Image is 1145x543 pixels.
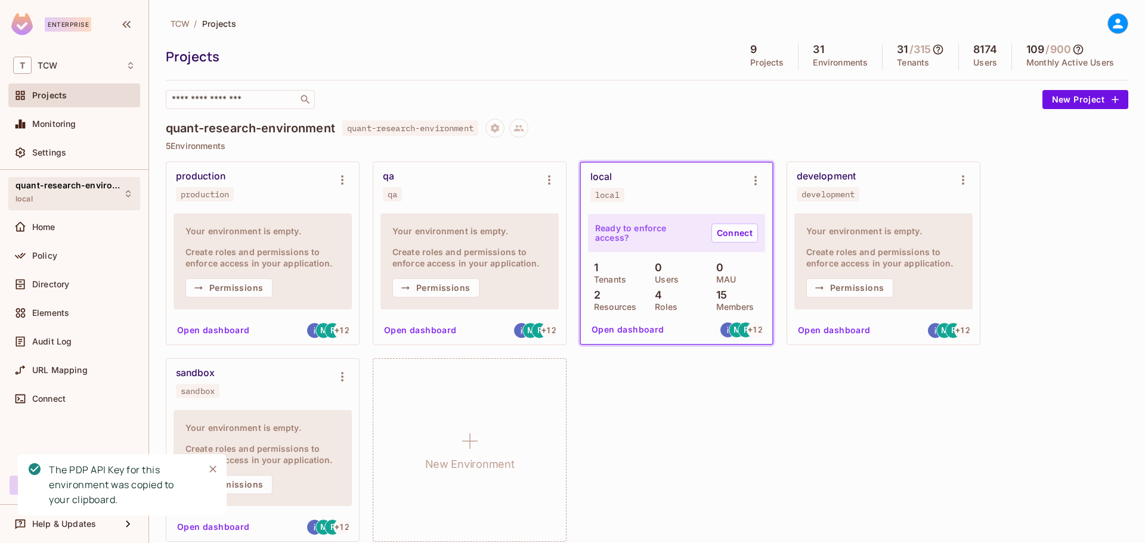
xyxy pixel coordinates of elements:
span: Directory [32,280,69,289]
span: M [527,326,534,334]
div: sandbox [176,367,215,379]
img: SReyMgAAAABJRU5ErkJggg== [11,13,33,35]
span: R [537,326,543,334]
p: Tenants [897,58,929,67]
img: igademoia@gmail.com [307,323,322,338]
span: Home [32,222,55,232]
p: 1 [588,262,598,274]
span: Workspace: TCW [38,61,57,70]
span: + 12 [335,523,349,531]
button: Environment settings [330,365,354,389]
span: R [330,523,336,531]
span: R [951,326,957,334]
button: Permissions [185,475,273,494]
span: + 12 [335,326,349,334]
h4: Your environment is empty. [392,225,547,237]
div: qa [383,170,394,182]
p: Environments [813,58,868,67]
h5: 31 [897,44,908,55]
h5: 8174 [973,44,997,55]
span: + 12 [748,325,762,334]
span: Projects [32,91,67,100]
span: Projects [202,18,237,29]
div: Enterprise [45,17,91,32]
span: R [744,325,749,334]
span: Settings [32,148,66,157]
button: Open dashboard [172,517,255,536]
span: Audit Log [32,337,72,346]
img: igademoia@gmail.com [720,322,735,337]
span: + 12 [955,326,970,334]
p: MAU [710,275,736,284]
span: Policy [32,251,57,260]
p: Users [649,275,679,284]
h4: Your environment is empty. [806,225,961,237]
p: 0 [710,262,723,274]
h5: 31 [813,44,824,55]
img: igademoia@gmail.com [307,520,322,535]
button: Permissions [806,278,893,297]
span: Elements [32,308,69,318]
span: URL Mapping [32,365,88,375]
h5: 109 [1026,44,1044,55]
button: Close [204,460,222,478]
button: Environment settings [330,168,354,192]
p: 4 [649,289,662,301]
div: Projects [166,48,730,66]
div: production [176,170,225,182]
span: quant-research-environment [342,120,478,136]
button: Open dashboard [793,321,875,340]
p: Members [710,302,754,312]
div: development [801,190,855,199]
span: + 12 [541,326,556,334]
p: Tenants [588,275,626,284]
h4: Create roles and permissions to enforce access in your application. [806,246,961,269]
p: Roles [649,302,677,312]
p: 2 [588,289,601,301]
div: local [590,171,612,183]
button: Environment settings [537,168,561,192]
h4: quant-research-environment [166,121,335,135]
p: Monthly Active Users [1026,58,1114,67]
button: Permissions [392,278,479,297]
img: igademoia@gmail.com [514,323,529,338]
span: M [320,523,327,531]
button: Permissions [185,278,273,297]
p: Resources [588,302,636,312]
button: New Project [1042,90,1128,109]
span: M [734,325,741,334]
p: 0 [649,262,662,274]
p: Projects [750,58,784,67]
h4: Your environment is empty. [185,225,340,237]
button: Environment settings [744,169,768,193]
span: R [330,326,336,334]
button: Open dashboard [587,320,669,339]
span: Monitoring [32,119,76,129]
button: Open dashboard [172,321,255,340]
span: local [16,194,33,204]
img: igademoia@gmail.com [928,323,943,338]
li: / [194,18,197,29]
span: quant-research-environment [16,181,123,190]
h4: Create roles and permissions to enforce access in your application. [185,443,340,466]
span: Project settings [485,125,505,136]
div: The PDP API Key for this environment was copied to your clipboard. [49,463,194,507]
div: sandbox [181,386,215,396]
span: Connect [32,394,66,404]
h4: Create roles and permissions to enforce access in your application. [185,246,340,269]
span: TCW [171,18,189,29]
p: 15 [710,289,727,301]
div: development [797,170,856,182]
div: production [181,190,229,199]
h5: / 900 [1045,44,1071,55]
span: M [320,326,327,334]
h4: Your environment is empty. [185,422,340,433]
div: qa [388,190,397,199]
a: Connect [711,224,758,243]
h1: New Environment [425,455,515,473]
h5: / 315 [909,44,932,55]
span: T [13,57,32,74]
button: Environment settings [951,168,975,192]
span: M [941,326,948,334]
h5: 9 [750,44,757,55]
